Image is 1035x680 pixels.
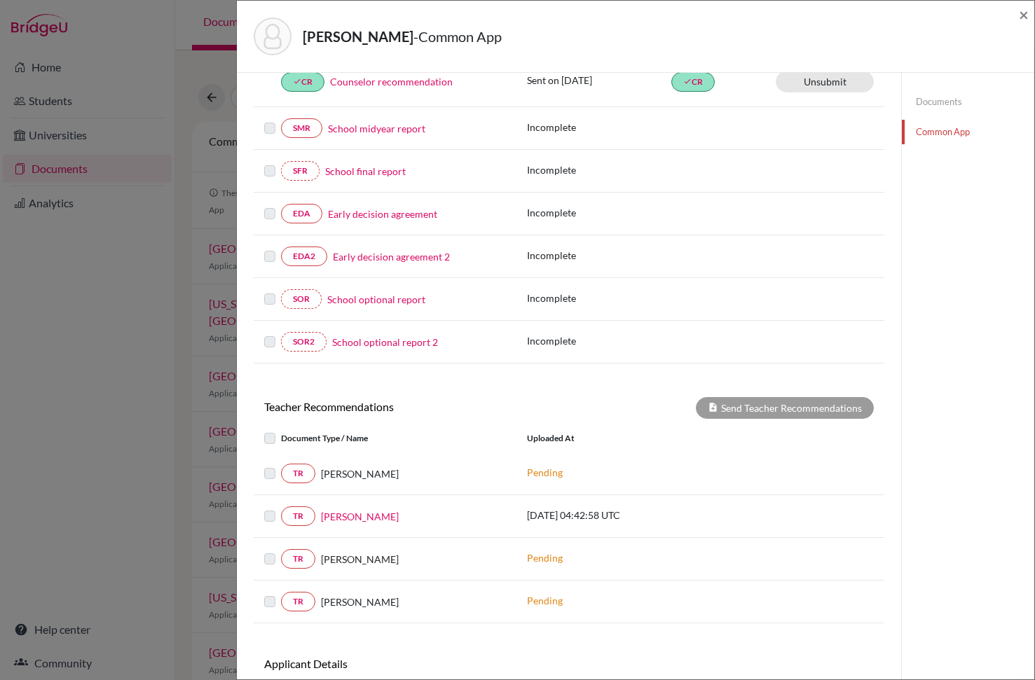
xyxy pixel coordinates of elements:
a: School optional report [327,292,425,307]
a: Early decision agreement [328,207,437,221]
a: TR [281,592,315,611]
a: Counselor recommendation [330,74,453,89]
span: [PERSON_NAME] [321,595,399,609]
a: School optional report 2 [332,335,438,349]
a: EDA [281,204,322,223]
strong: [PERSON_NAME] [303,28,413,45]
div: Uploaded at [516,430,727,447]
i: done [293,77,301,85]
button: Close [1019,6,1029,23]
p: [DATE] 04:42:58 UTC [527,508,716,522]
p: Incomplete [527,333,671,348]
a: SMR [281,118,322,138]
span: × [1019,4,1029,25]
a: Documents [902,90,1034,114]
a: doneCR [671,72,715,92]
a: Early decision agreement 2 [333,249,450,264]
a: EDA2 [281,247,327,266]
a: Unsubmit [776,71,874,92]
a: SOR2 [281,332,327,352]
a: TR [281,549,315,569]
p: Incomplete [527,162,671,177]
h6: Applicant Details [264,657,558,670]
a: SFR [281,161,320,181]
i: done [683,77,692,85]
div: Document Type / Name [254,430,516,447]
span: [PERSON_NAME] [321,466,399,481]
p: Incomplete [527,291,671,305]
span: - Common App [413,28,502,45]
a: Common App [902,120,1034,144]
p: Incomplete [527,205,671,220]
span: [PERSON_NAME] [321,552,399,567]
h6: Teacher Recommendations [254,400,569,413]
p: Incomplete [527,120,671,134]
a: doneCR [281,72,324,92]
p: Incomplete [527,248,671,263]
a: SOR [281,289,322,309]
p: Pending [527,593,716,608]
a: School midyear report [328,121,425,136]
p: Pending [527,550,716,565]
p: Pending [527,465,716,480]
a: School final report [325,164,406,179]
a: [PERSON_NAME] [321,509,399,524]
a: TR [281,464,315,483]
div: Send Teacher Recommendations [696,397,874,419]
a: TR [281,506,315,526]
p: Sent on [DATE] [527,73,671,88]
